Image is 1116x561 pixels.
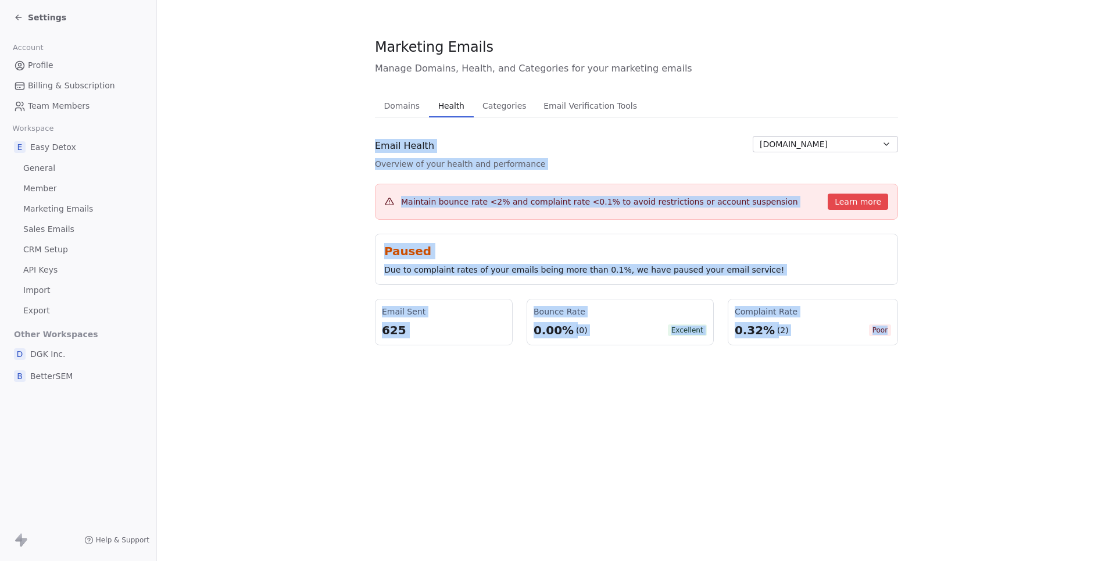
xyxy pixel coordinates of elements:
[23,203,93,215] span: Marketing Emails
[9,281,147,300] a: Import
[84,535,149,545] a: Help & Support
[30,141,76,153] span: Easy Detox
[828,194,888,210] button: Learn more
[534,322,574,338] div: 0.00%
[23,223,74,235] span: Sales Emails
[534,306,707,317] div: Bounce Rate
[23,244,68,256] span: CRM Setup
[28,59,53,72] span: Profile
[668,324,707,336] span: Excellent
[23,305,50,317] span: Export
[760,138,828,151] span: [DOMAIN_NAME]
[23,183,57,195] span: Member
[28,12,66,23] span: Settings
[9,325,103,344] span: Other Workspaces
[96,535,149,545] span: Help & Support
[30,348,65,360] span: DGK Inc.
[434,98,469,114] span: Health
[9,260,147,280] a: API Keys
[28,100,90,112] span: Team Members
[9,179,147,198] a: Member
[735,306,891,317] div: Complaint Rate
[14,370,26,382] span: B
[375,139,434,153] span: Email Health
[868,324,891,336] span: Poor
[14,348,26,360] span: D
[478,98,531,114] span: Categories
[23,264,58,276] span: API Keys
[8,120,59,137] span: Workspace
[375,38,493,56] span: Marketing Emails
[28,80,115,92] span: Billing & Subscription
[9,76,147,95] a: Billing & Subscription
[9,220,147,239] a: Sales Emails
[9,199,147,219] a: Marketing Emails
[9,97,147,116] a: Team Members
[401,196,798,208] p: Maintain bounce rate <2% and complaint rate <0.1% to avoid restrictions or account suspension
[14,141,26,153] span: E
[30,370,73,382] span: BetterSEM
[384,243,889,259] div: Paused
[382,322,506,338] div: 625
[9,159,147,178] a: General
[9,240,147,259] a: CRM Setup
[735,322,775,338] div: 0.32%
[9,301,147,320] a: Export
[14,12,66,23] a: Settings
[23,284,50,296] span: Import
[539,98,642,114] span: Email Verification Tools
[9,56,147,75] a: Profile
[375,158,545,170] span: Overview of your health and performance
[23,162,55,174] span: General
[382,306,506,317] div: Email Sent
[384,264,889,276] div: Due to complaint rates of your emails being more than 0.1%, we have paused your email service!
[777,324,789,336] div: (2)
[8,39,48,56] span: Account
[375,62,898,76] span: Manage Domains, Health, and Categories for your marketing emails
[380,98,425,114] span: Domains
[576,324,588,336] div: (0)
